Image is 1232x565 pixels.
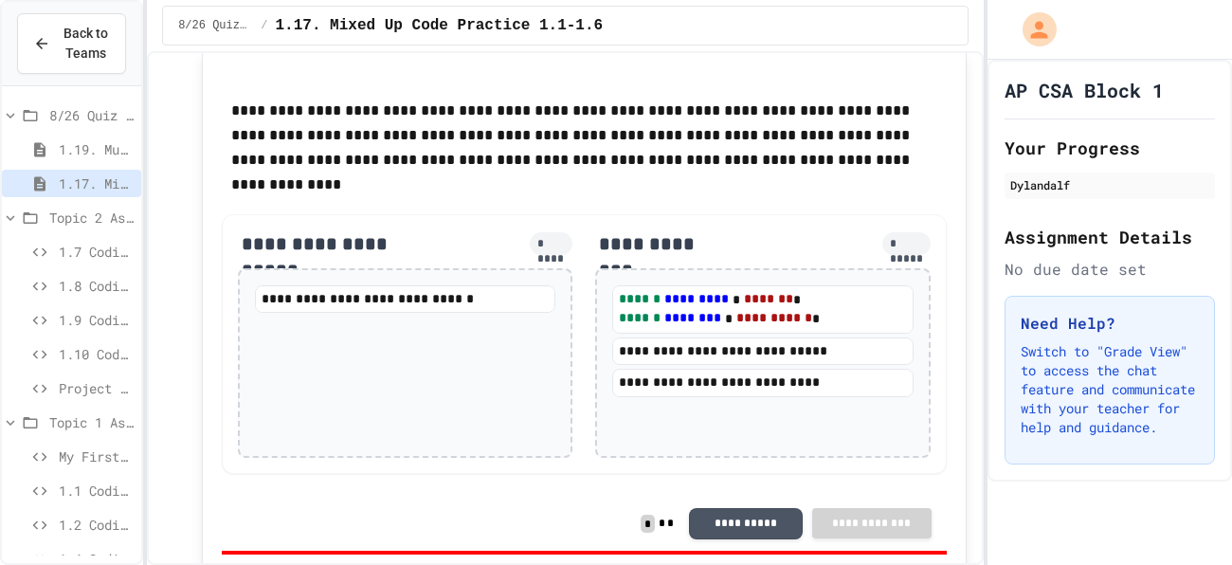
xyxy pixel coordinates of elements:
[1021,342,1199,437] p: Switch to "Grade View" to access the chat feature and communicate with your teacher for help and ...
[1005,258,1215,281] div: No due date set
[49,105,134,125] span: 8/26 Quiz Review
[59,139,134,159] span: 1.19. Multiple Choice Exercises for Unit 1a (1.1-1.6)
[1010,176,1209,193] div: Dylandalf
[59,173,134,193] span: 1.17. Mixed Up Code Practice 1.1-1.6
[1003,8,1061,51] div: My Account
[17,13,126,74] button: Back to Teams
[1021,312,1199,335] h3: Need Help?
[59,310,134,330] span: 1.9 Coding Practice
[1005,77,1164,103] h1: AP CSA Block 1
[1005,224,1215,250] h2: Assignment Details
[59,344,134,364] span: 1.10 Coding Practice
[59,378,134,398] span: Project Workspace
[49,412,134,432] span: Topic 1 Assignments
[62,24,110,64] span: Back to Teams
[261,18,267,33] span: /
[178,18,253,33] span: 8/26 Quiz Review
[59,447,134,466] span: My First Program
[59,276,134,296] span: 1.8 Coding Practice
[1005,135,1215,161] h2: Your Progress
[59,515,134,535] span: 1.2 Coding Practice
[49,208,134,228] span: Topic 2 Assignments
[59,242,134,262] span: 1.7 Coding Practice
[276,14,604,37] span: 1.17. Mixed Up Code Practice 1.1-1.6
[59,481,134,501] span: 1.1 Coding Practice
